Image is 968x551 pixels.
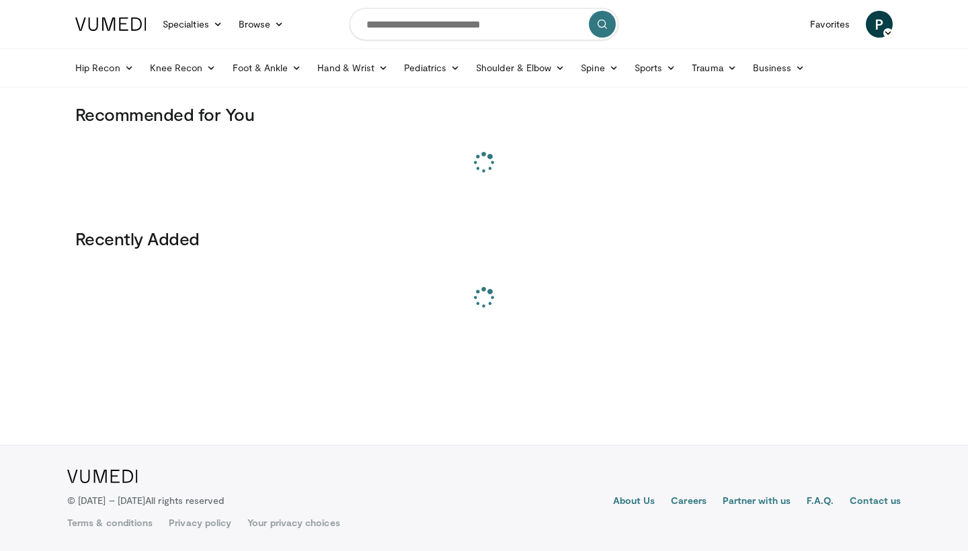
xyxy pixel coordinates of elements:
span: All rights reserved [145,495,224,506]
a: Sports [627,54,684,81]
a: Partner with us [723,494,791,510]
a: Terms & conditions [67,516,153,529]
a: Your privacy choices [247,516,339,529]
a: Careers [671,494,707,510]
h3: Recently Added [75,228,893,249]
a: Browse [231,11,292,38]
h3: Recommended for You [75,103,893,125]
a: Trauma [684,54,745,81]
a: About Us [613,494,655,510]
p: © [DATE] – [DATE] [67,494,225,507]
img: VuMedi Logo [67,470,138,483]
a: F.A.Q. [807,494,834,510]
a: Privacy policy [169,516,231,529]
a: Knee Recon [142,54,225,81]
img: VuMedi Logo [75,17,147,31]
input: Search topics, interventions [350,8,618,40]
a: Shoulder & Elbow [468,54,573,81]
a: Hand & Wrist [309,54,396,81]
a: Hip Recon [67,54,142,81]
a: Foot & Ankle [225,54,310,81]
a: Contact us [850,494,901,510]
a: Spine [573,54,626,81]
a: P [866,11,893,38]
a: Business [745,54,813,81]
a: Specialties [155,11,231,38]
a: Favorites [802,11,858,38]
a: Pediatrics [396,54,468,81]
